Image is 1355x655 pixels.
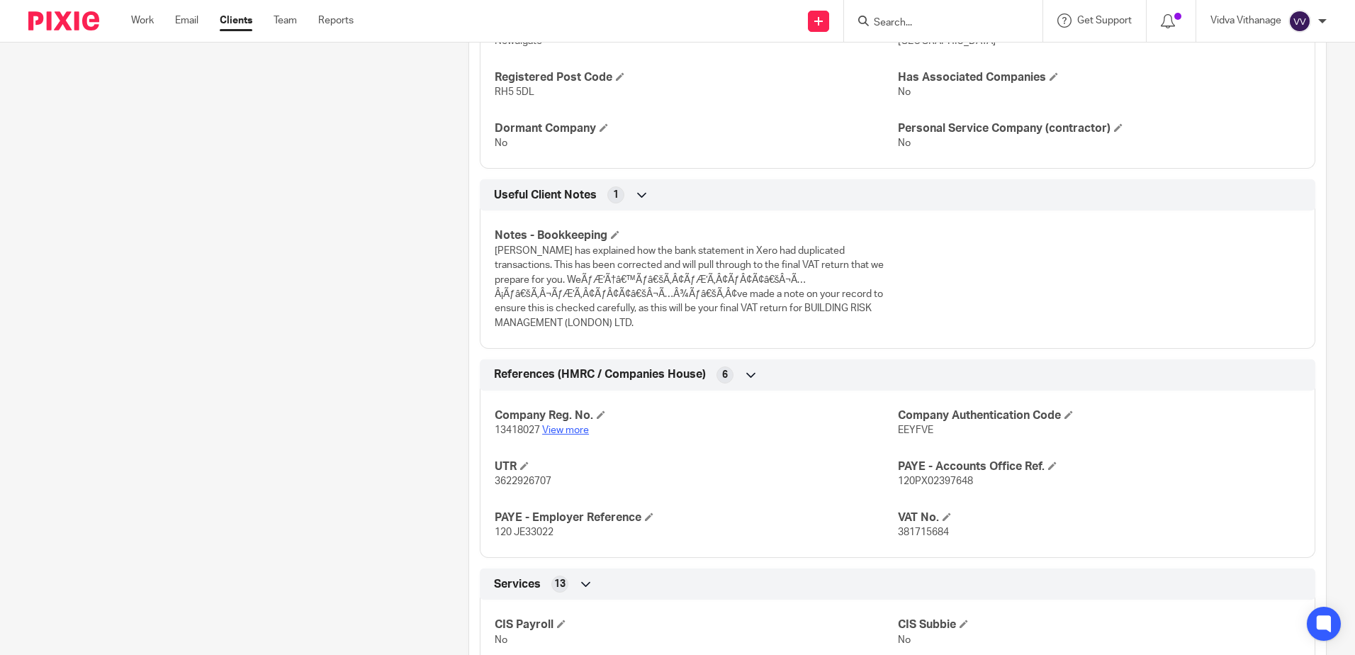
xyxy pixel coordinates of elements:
h4: VAT No. [898,510,1300,525]
h4: UTR [495,459,897,474]
span: Useful Client Notes [494,188,597,203]
span: References (HMRC / Companies House) [494,367,706,382]
h4: Company Reg. No. [495,408,897,423]
a: View more [542,425,589,435]
span: 13418027 [495,425,540,435]
a: Team [274,13,297,28]
img: Pixie [28,11,99,30]
img: svg%3E [1288,10,1311,33]
span: Services [494,577,541,592]
span: No [898,87,911,97]
span: 3622926707 [495,476,551,486]
span: 13 [554,577,566,591]
h4: Notes - Bookkeeping [495,228,897,243]
span: No [898,635,911,645]
span: EEYFVE [898,425,933,435]
h4: Dormant Company [495,121,897,136]
span: 381715684 [898,527,949,537]
h4: Registered Post Code [495,70,897,85]
h4: Has Associated Companies [898,70,1300,85]
h4: PAYE - Employer Reference [495,510,897,525]
span: 1 [613,188,619,202]
p: Vidva Vithanage [1210,13,1281,28]
span: 120 JE33022 [495,527,553,537]
h4: CIS Subbie [898,617,1300,632]
a: Reports [318,13,354,28]
span: No [898,138,911,148]
span: RH5 5DL [495,87,534,97]
span: 6 [722,368,728,382]
a: Work [131,13,154,28]
input: Search [872,17,1000,30]
h4: CIS Payroll [495,617,897,632]
a: Clients [220,13,252,28]
span: No [495,138,507,148]
span: No [495,635,507,645]
h4: Personal Service Company (contractor) [898,121,1300,136]
a: Email [175,13,198,28]
span: [PERSON_NAME] has explained how the bank statement in Xero had duplicated transactions. This has ... [495,246,884,328]
span: Get Support [1077,16,1132,26]
span: 120PX02397648 [898,476,973,486]
h4: PAYE - Accounts Office Ref. [898,459,1300,474]
h4: Company Authentication Code [898,408,1300,423]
